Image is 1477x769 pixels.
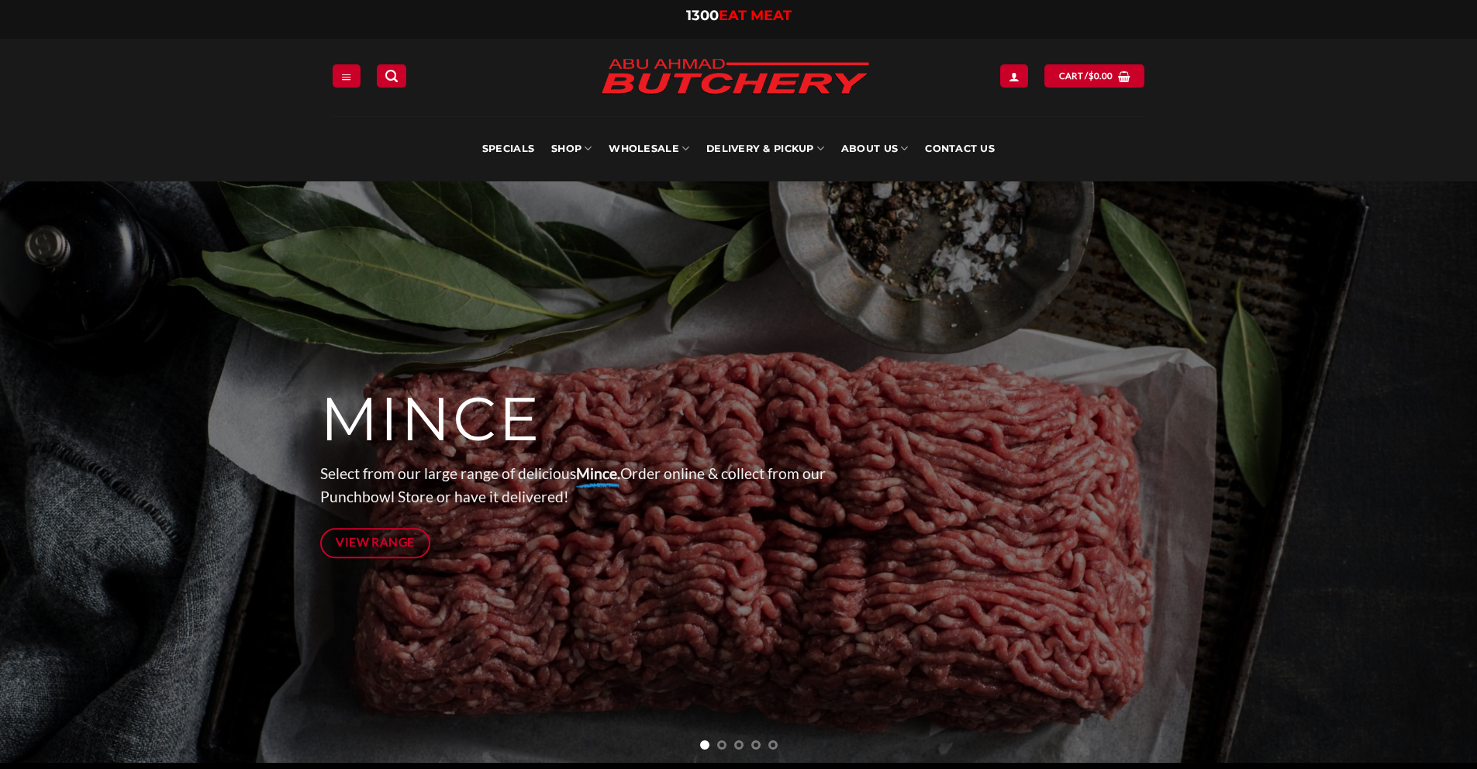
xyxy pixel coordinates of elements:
[482,116,534,181] a: Specials
[734,740,744,750] li: Page dot 3
[377,64,406,87] a: Search
[551,116,592,181] a: SHOP
[925,116,995,181] a: Contact Us
[320,528,431,558] a: View Range
[1089,71,1113,81] bdi: 0.00
[333,64,361,87] a: Menu
[320,464,826,506] span: Select from our large range of delicious Order online & collect from our Punchbowl Store or have ...
[768,740,778,750] li: Page dot 5
[609,116,689,181] a: Wholesale
[1000,64,1028,87] a: Login
[1059,69,1113,83] span: Cart /
[336,533,415,552] span: View Range
[706,116,824,181] a: Delivery & Pickup
[717,740,726,750] li: Page dot 2
[686,7,792,24] a: 1300EAT MEAT
[320,382,541,457] span: MINCE
[686,7,719,24] span: 1300
[588,48,882,107] img: Abu Ahmad Butchery
[719,7,792,24] span: EAT MEAT
[700,740,709,750] li: Page dot 1
[751,740,761,750] li: Page dot 4
[576,464,620,482] strong: Mince.
[841,116,908,181] a: About Us
[1044,64,1144,87] a: View cart
[1089,69,1094,83] span: $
